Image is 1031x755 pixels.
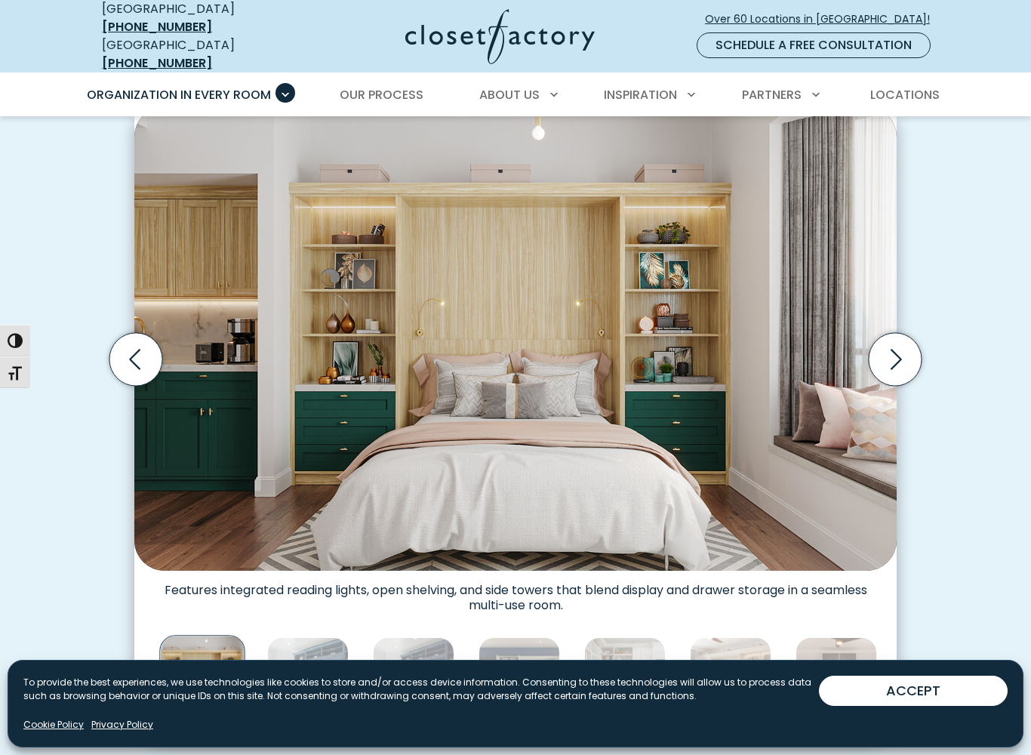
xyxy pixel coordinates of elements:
nav: Primary Menu [76,74,955,116]
img: Elegant cream-toned wall bed with TV display, decorative shelving, and frosted glass cabinet doors [690,637,771,719]
span: About Us [479,86,540,103]
span: Locations [870,86,940,103]
img: Contemporary two-tone wall bed in dark espresso and light ash, surrounded by integrated media cab... [796,637,877,719]
button: Next slide [863,327,928,392]
button: ACCEPT [819,676,1008,706]
a: Over 60 Locations in [GEOGRAPHIC_DATA]! [704,6,943,32]
a: [PHONE_NUMBER] [102,18,212,35]
img: Light wood wall bed open with custom green side drawers and open bookshelves [134,106,897,571]
span: Partners [742,86,802,103]
a: [PHONE_NUMBER] [102,54,212,72]
span: Inspiration [604,86,677,103]
a: Schedule a Free Consultation [697,32,931,58]
button: Previous slide [103,327,168,392]
div: [GEOGRAPHIC_DATA] [102,36,287,72]
img: Light wood wall bed open with custom green side drawers and open bookshelves [159,635,245,720]
img: Wall bed with integrated work station, goose neck lighting, LED hanging rods, and dual-tone cabin... [479,637,560,719]
img: Navy blue built-in wall bed with surrounding bookcases and upper storage [373,637,454,719]
span: Our Process [340,86,423,103]
span: Over 60 Locations in [GEOGRAPHIC_DATA]! [705,11,942,27]
a: Cookie Policy [23,718,84,732]
img: Custom wall bed cabinetry in navy blue with built-in bookshelves and concealed bed [267,637,349,719]
a: Privacy Policy [91,718,153,732]
img: Closet Factory Logo [405,9,595,64]
span: Organization in Every Room [87,86,271,103]
img: Wall bed built into shaker cabinetry in office, includes crown molding and goose neck lighting. [584,637,666,719]
p: To provide the best experiences, we use technologies like cookies to store and/or access device i... [23,676,819,703]
figcaption: Features integrated reading lights, open shelving, and side towers that blend display and drawer ... [134,571,897,613]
